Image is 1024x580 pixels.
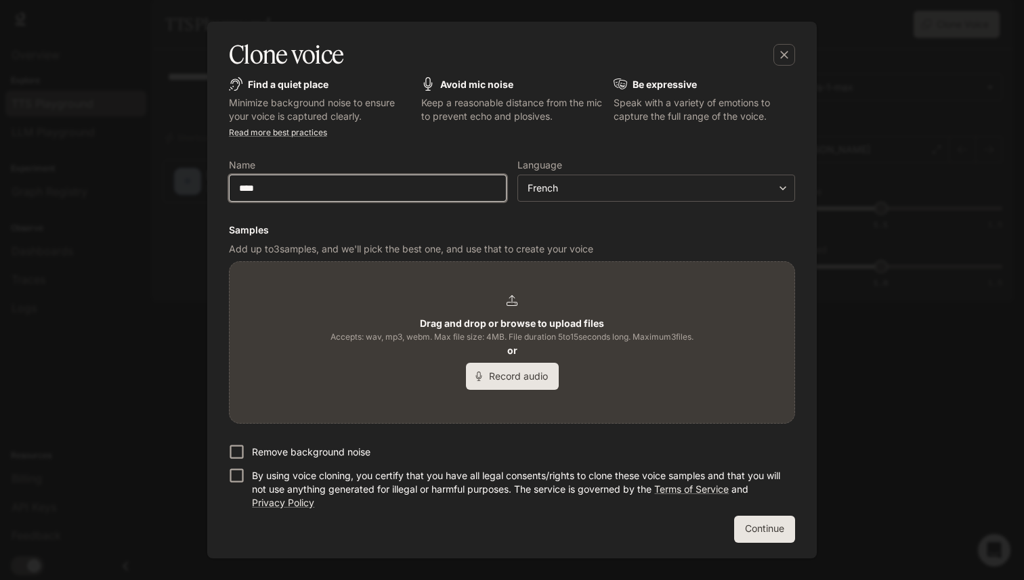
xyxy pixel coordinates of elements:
[528,181,773,195] div: French
[507,344,517,356] b: or
[248,79,328,90] b: Find a quiet place
[252,497,314,508] a: Privacy Policy
[229,242,795,256] p: Add up to 3 samples, and we'll pick the best one, and use that to create your voice
[517,160,562,170] p: Language
[229,96,410,123] p: Minimize background noise to ensure your voice is captured clearly.
[229,223,795,237] h6: Samples
[518,181,794,195] div: French
[633,79,697,90] b: Be expressive
[440,79,513,90] b: Avoid mic noise
[466,363,559,390] button: Record audio
[421,96,603,123] p: Keep a reasonable distance from the mic to prevent echo and plosives.
[330,330,694,344] span: Accepts: wav, mp3, webm. Max file size: 4MB. File duration 5 to 15 seconds long. Maximum 3 files.
[734,516,795,543] button: Continue
[252,445,370,459] p: Remove background noise
[252,469,784,510] p: By using voice cloning, you certify that you have all legal consents/rights to clone these voice ...
[614,96,795,123] p: Speak with a variety of emotions to capture the full range of the voice.
[229,127,327,137] a: Read more best practices
[654,483,729,495] a: Terms of Service
[229,160,255,170] p: Name
[229,38,343,72] h5: Clone voice
[420,317,604,329] b: Drag and drop or browse to upload files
